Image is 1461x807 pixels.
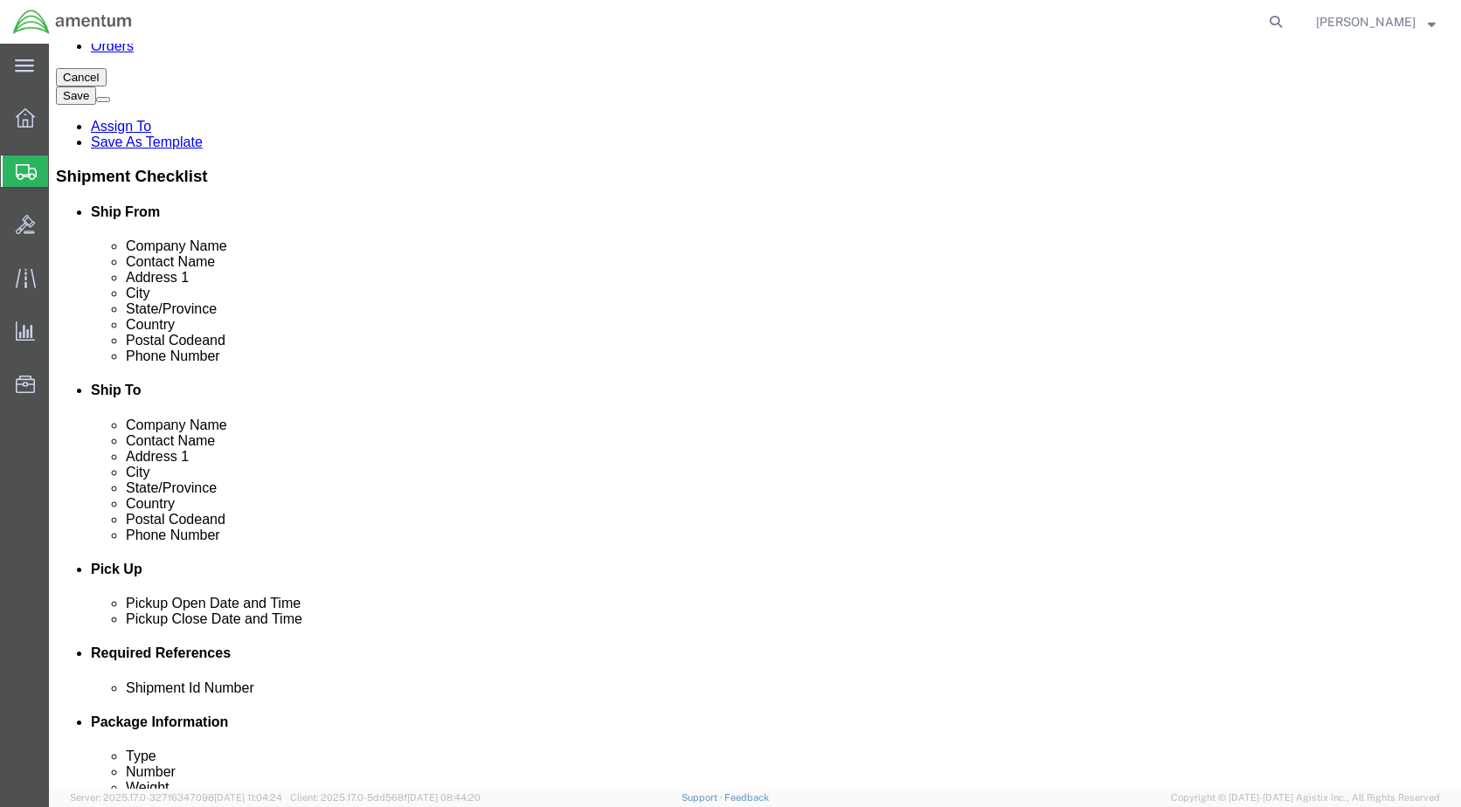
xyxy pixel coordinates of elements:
span: [DATE] 08:44:20 [407,792,481,803]
span: Copyright © [DATE]-[DATE] Agistix Inc., All Rights Reserved [1171,790,1440,805]
span: Server: 2025.17.0-327f6347098 [70,792,282,803]
button: [PERSON_NAME] [1315,11,1437,32]
span: Eric Aanesatd [1316,12,1416,31]
span: [DATE] 11:04:24 [214,792,282,803]
img: logo [12,9,133,35]
iframe: FS Legacy Container [49,44,1461,789]
a: Support [682,792,725,803]
a: Feedback [724,792,769,803]
span: Client: 2025.17.0-5dd568f [290,792,481,803]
